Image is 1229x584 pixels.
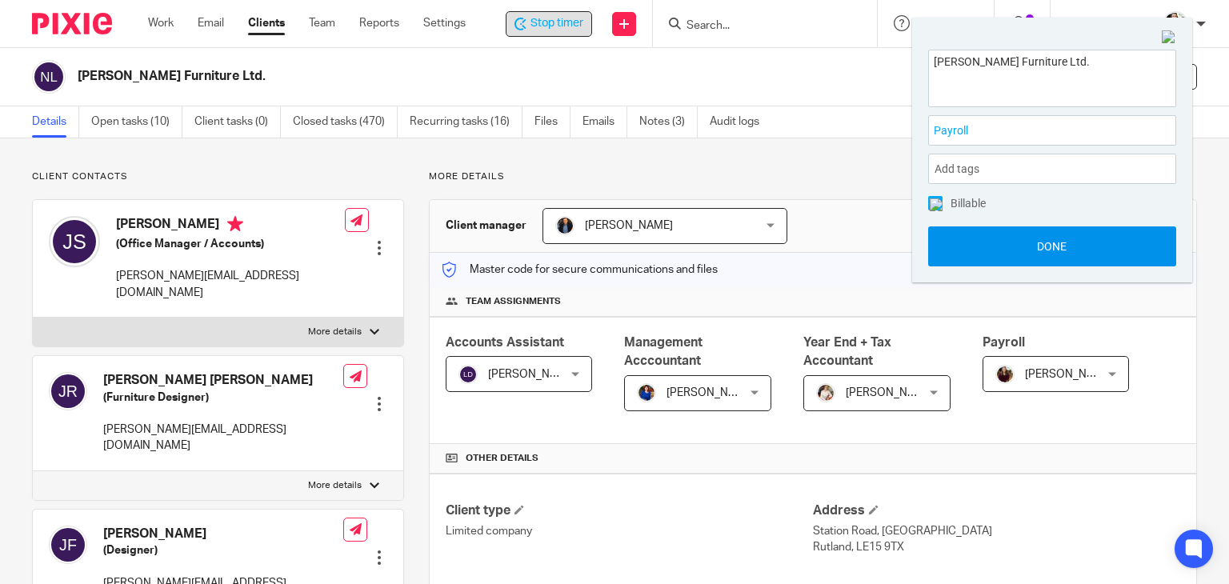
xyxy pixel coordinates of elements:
a: Closed tasks (470) [293,106,398,138]
span: Team assignments [466,295,561,308]
a: Open tasks (10) [91,106,182,138]
a: Settings [423,15,466,31]
img: Kayleigh%20Henson.jpeg [816,383,835,402]
h5: (Office Manager / Accounts) [116,236,345,252]
h4: [PERSON_NAME] [116,216,345,236]
h4: Client type [446,502,813,519]
a: Team [309,15,335,31]
span: Billable [951,198,986,209]
h4: [PERSON_NAME] [103,526,343,542]
span: Year End + Tax Accountant [803,336,891,367]
a: Clients [248,15,285,31]
h3: Client manager [446,218,526,234]
h2: [PERSON_NAME] Furniture Ltd. [78,68,799,85]
span: [PERSON_NAME] [846,387,934,398]
p: [PERSON_NAME][EMAIL_ADDRESS][DOMAIN_NAME] [103,422,343,454]
div: Noble Russell Furniture Ltd. [506,11,592,37]
a: Recurring tasks (16) [410,106,522,138]
img: Pixie [32,13,112,34]
h4: Address [813,502,1180,519]
h5: (Designer) [103,542,343,558]
span: [PERSON_NAME] [667,387,755,398]
span: [PERSON_NAME] [488,369,576,380]
span: [PERSON_NAME] [585,220,673,231]
img: checked.png [930,198,943,211]
a: Notes (3) [639,106,698,138]
p: More details [429,170,1197,183]
img: Close [1162,30,1176,45]
p: Rutland, LE15 9TX [813,539,1180,555]
a: Work [148,15,174,31]
span: Other details [466,452,538,465]
span: Management Acccountant [624,336,703,367]
span: Payroll [934,122,1135,139]
h5: (Furniture Designer) [103,390,343,406]
p: Limited company [446,523,813,539]
a: Client tasks (0) [194,106,281,138]
img: svg%3E [32,60,66,94]
button: Done [928,226,1176,266]
span: Payroll [983,336,1025,349]
span: Add tags [935,157,987,182]
p: [PERSON_NAME][EMAIL_ADDRESS][DOMAIN_NAME] [116,268,345,301]
p: [PERSON_NAME] [1067,15,1155,31]
a: Details [32,106,79,138]
img: svg%3E [49,372,87,410]
a: Emails [582,106,627,138]
textarea: [PERSON_NAME] Furniture Ltd. [929,50,1175,102]
img: svg%3E [49,526,87,564]
h4: [PERSON_NAME] [PERSON_NAME] [103,372,343,389]
img: MaxAcc_Sep21_ElliDeanPhoto_030.jpg [1163,11,1188,37]
input: Search [685,19,829,34]
i: Primary [227,216,243,232]
a: Audit logs [710,106,771,138]
p: Master code for secure communications and files [442,262,718,278]
span: Accounts Assistant [446,336,564,349]
p: Station Road, [GEOGRAPHIC_DATA] [813,523,1180,539]
span: Stop timer [530,15,583,32]
p: Client contacts [32,170,404,183]
span: [PERSON_NAME] [1025,369,1113,380]
img: Nicole.jpeg [637,383,656,402]
a: Email [198,15,224,31]
img: svg%3E [49,216,100,267]
img: svg%3E [458,365,478,384]
img: MaxAcc_Sep21_ElliDeanPhoto_030.jpg [995,365,1015,384]
p: More details [308,326,362,338]
img: martin-hickman.jpg [555,216,574,235]
a: Reports [359,15,399,31]
a: Files [534,106,570,138]
p: More details [308,479,362,492]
